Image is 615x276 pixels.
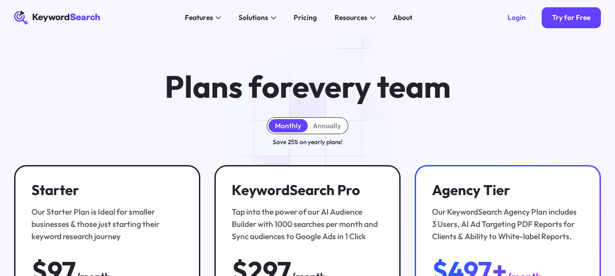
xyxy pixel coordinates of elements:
h1: Plans for [165,70,451,103]
div: Features [185,12,213,23]
div: Resources [335,12,367,23]
div: Monthly [275,121,301,130]
a: About [388,10,418,25]
h3: KeywordSearch Pro [232,182,380,199]
div: Save 25% on yearly plans! [273,137,343,147]
a: Login [497,7,536,29]
div: Our Starter Plan is Ideal for smaller businesses & those just starting their keyword research jou... [31,206,180,243]
div: Login [508,13,526,22]
span: every team [292,67,451,106]
a: Pricing [289,10,322,25]
div: Pricing [294,12,317,23]
div: Try for Free [552,13,590,22]
h3: Agency Tier [432,182,580,199]
div: Annually [313,121,341,130]
div: Tap into the power of our AI Audience Builder with 1000 searches per month and Sync audiences to ... [232,206,380,243]
div: Our KeywordSearch Agency Plan includes 3 Users, AI Ad Targeting PDF Reports for Clients & Ability... [432,206,580,243]
div: Solutions [239,12,268,23]
a: Try for Free [542,7,601,29]
h3: Starter [31,182,180,199]
div: About [393,12,412,23]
